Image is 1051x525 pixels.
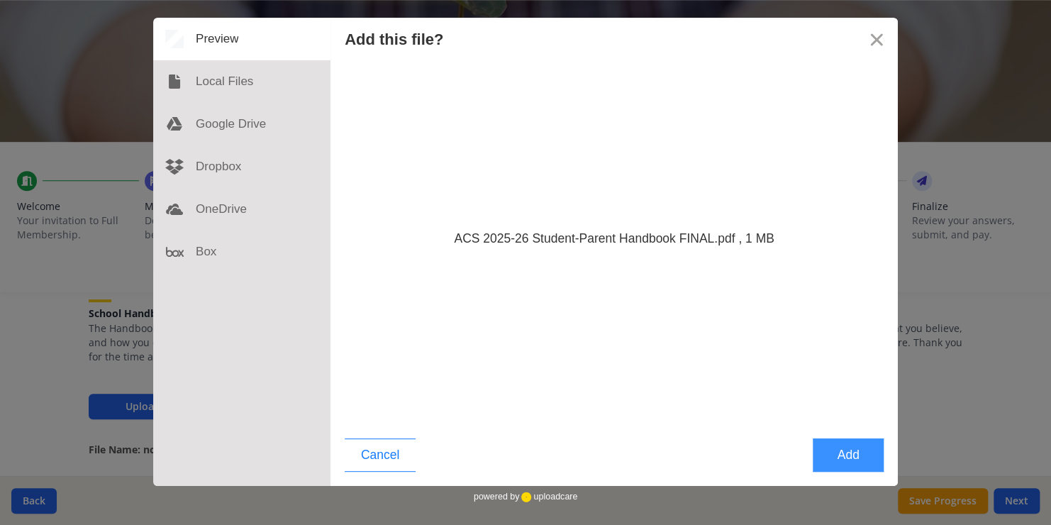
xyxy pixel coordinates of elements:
[454,230,774,248] div: ACS 2025-26 Student-Parent Handbook FINAL.pdf , 1 MB
[153,103,330,145] div: Google Drive
[153,60,330,103] div: Local Files
[813,438,884,472] button: Add
[153,18,330,60] div: Preview
[855,18,898,60] button: Close
[519,492,577,502] a: uploadcare
[153,188,330,231] div: OneDrive
[345,438,416,472] button: Cancel
[153,231,330,273] div: Box
[474,486,577,507] div: powered by
[153,145,330,188] div: Dropbox
[345,31,443,48] div: Add this file?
